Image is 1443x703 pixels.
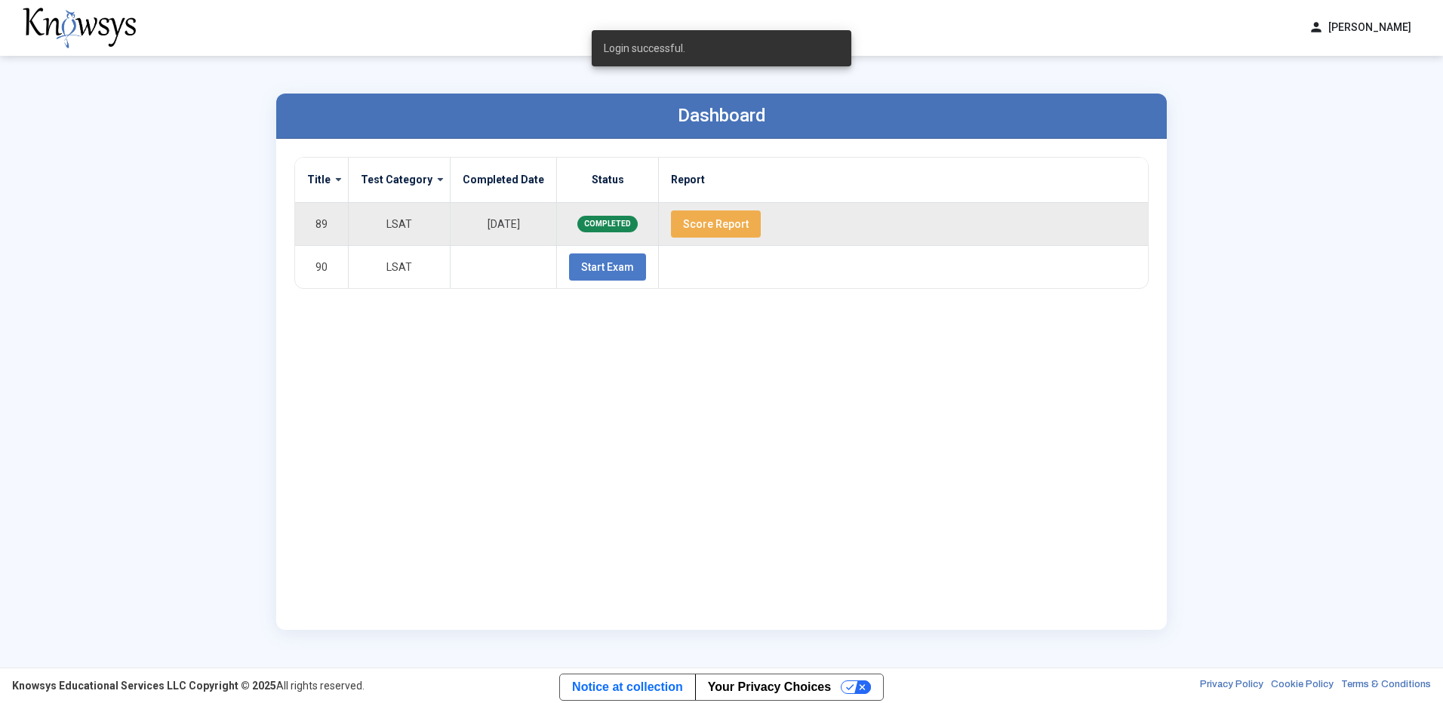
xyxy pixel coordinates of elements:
[1200,678,1263,693] a: Privacy Policy
[463,173,544,186] label: Completed Date
[581,261,634,273] span: Start Exam
[1341,678,1431,693] a: Terms & Conditions
[295,245,349,288] td: 90
[451,202,557,245] td: [DATE]
[361,173,432,186] label: Test Category
[569,253,646,281] button: Start Exam
[671,210,761,238] button: Score Report
[1309,20,1324,35] span: person
[659,158,1149,203] th: Report
[560,674,695,700] a: Notice at collection
[349,202,451,245] td: LSAT
[349,245,451,288] td: LSAT
[1271,678,1334,693] a: Cookie Policy
[577,216,638,232] span: COMPLETED
[557,158,659,203] th: Status
[1300,15,1420,40] button: person[PERSON_NAME]
[295,202,349,245] td: 89
[695,674,883,700] button: Your Privacy Choices
[307,173,331,186] label: Title
[683,218,749,230] span: Score Report
[604,41,685,56] span: Login successful.
[23,8,136,48] img: knowsys-logo.png
[12,678,365,693] div: All rights reserved.
[678,105,766,126] label: Dashboard
[12,680,276,692] strong: Knowsys Educational Services LLC Copyright © 2025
